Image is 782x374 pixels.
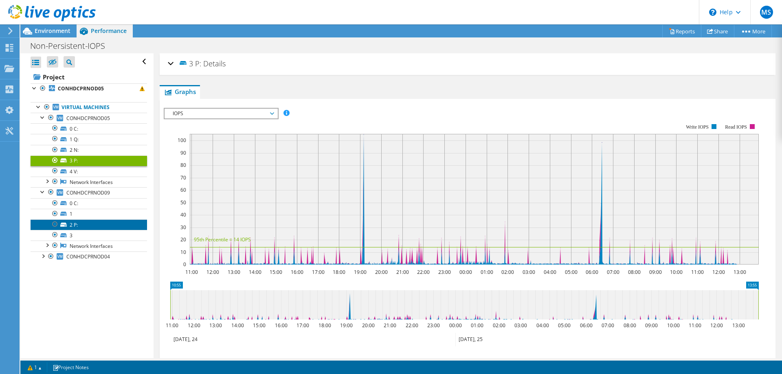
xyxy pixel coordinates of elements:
[667,322,680,329] text: 10:00
[183,261,186,268] text: 0
[31,198,147,209] a: 0 C:
[194,236,251,243] text: 95th Percentile = 14 IOPS
[185,269,198,276] text: 11:00
[31,166,147,177] a: 4 V:
[31,83,147,94] a: CONHDCPRNOD05
[565,269,578,276] text: 05:00
[228,269,240,276] text: 13:00
[523,269,535,276] text: 03:00
[178,59,201,68] span: 3 P:
[709,9,716,16] svg: \n
[180,236,186,243] text: 20
[180,224,186,231] text: 30
[31,252,147,262] a: CONHDCPRNOD04
[734,25,772,37] a: More
[501,269,514,276] text: 02:00
[31,219,147,230] a: 2 P:
[493,322,505,329] text: 02:00
[649,269,662,276] text: 09:00
[580,322,593,329] text: 06:00
[459,269,472,276] text: 00:00
[178,137,186,144] text: 100
[701,25,734,37] a: Share
[203,59,226,68] span: Details
[31,102,147,113] a: Virtual Machines
[31,230,147,241] a: 3
[438,269,451,276] text: 23:00
[31,123,147,134] a: 0 C:
[417,269,430,276] text: 22:00
[607,269,619,276] text: 07:00
[180,186,186,193] text: 60
[31,209,147,219] a: 1
[725,124,747,130] text: Read IOPS
[180,249,186,256] text: 10
[396,269,409,276] text: 21:00
[732,322,745,329] text: 13:00
[22,362,47,372] a: 1
[734,269,746,276] text: 13:00
[31,177,147,187] a: Network Interfaces
[31,134,147,144] a: 1 Q:
[275,322,288,329] text: 16:00
[188,322,200,329] text: 12:00
[514,322,527,329] text: 03:00
[602,322,614,329] text: 07:00
[31,113,147,123] a: CONHDCPRNOD05
[297,322,309,329] text: 17:00
[691,269,704,276] text: 11:00
[231,322,244,329] text: 14:00
[291,269,303,276] text: 16:00
[91,27,127,35] span: Performance
[180,162,186,168] text: 80
[31,241,147,251] a: Network Interfaces
[270,269,282,276] text: 15:00
[362,322,375,329] text: 20:00
[164,87,196,96] span: Graphs
[471,322,483,329] text: 01:00
[544,269,556,276] text: 04:00
[624,322,636,329] text: 08:00
[66,189,110,196] span: CONHDCPRNOD09
[180,199,186,206] text: 50
[35,27,70,35] span: Environment
[31,155,147,166] a: 3 P:
[760,6,773,19] span: MS
[670,269,683,276] text: 10:00
[558,322,571,329] text: 05:00
[312,269,325,276] text: 17:00
[169,109,273,118] span: IOPS
[710,322,723,329] text: 12:00
[66,115,110,122] span: CONHDCPRNOD05
[340,322,353,329] text: 19:00
[31,70,147,83] a: Project
[180,149,186,156] text: 90
[628,269,641,276] text: 08:00
[180,211,186,218] text: 40
[645,322,658,329] text: 09:00
[249,269,261,276] text: 14:00
[31,187,147,198] a: CONHDCPRNOD09
[427,322,440,329] text: 23:00
[586,269,598,276] text: 06:00
[686,124,709,130] text: Write IOPS
[449,322,462,329] text: 00:00
[689,322,701,329] text: 11:00
[58,85,104,92] b: CONHDCPRNOD05
[712,269,725,276] text: 12:00
[209,322,222,329] text: 13:00
[354,269,367,276] text: 19:00
[406,322,418,329] text: 22:00
[481,269,493,276] text: 01:00
[26,42,118,50] h1: Non-Persistent-IOPS
[31,145,147,155] a: 2 N:
[319,322,331,329] text: 18:00
[536,322,549,329] text: 04:00
[253,322,266,329] text: 15:00
[333,269,345,276] text: 18:00
[662,25,701,37] a: Reports
[375,269,388,276] text: 20:00
[47,362,94,372] a: Project Notes
[66,253,110,260] span: CONHDCPRNOD04
[384,322,396,329] text: 21:00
